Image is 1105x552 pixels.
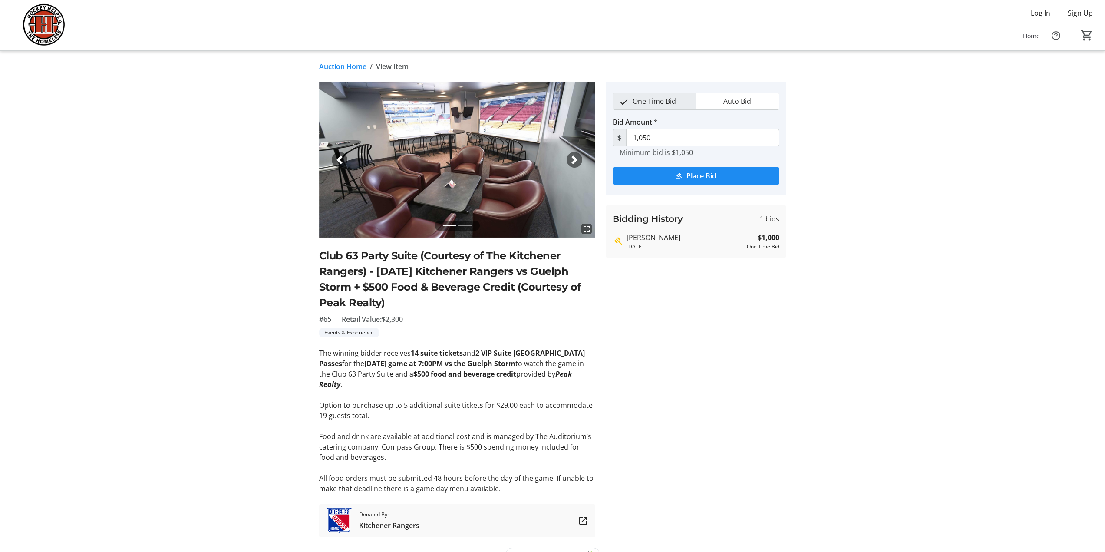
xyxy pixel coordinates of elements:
strong: $1,000 [758,232,779,243]
span: #65 [319,314,331,324]
span: One Time Bid [627,93,681,109]
button: Help [1047,27,1065,44]
button: Cart [1079,27,1095,43]
div: [DATE] [627,243,743,251]
span: $ [613,129,627,146]
p: Food and drink are available at additional cost and is managed by The Auditorium’s catering compa... [319,431,595,463]
span: Home [1023,31,1040,40]
mat-icon: fullscreen [581,224,592,234]
span: Donated By: [359,511,419,519]
span: Auto Bid [718,93,756,109]
button: Sign Up [1061,6,1100,20]
img: Hockey Helps the Homeless's Logo [5,3,82,47]
img: Kitchener Rangers [326,508,352,534]
span: Retail Value: $2,300 [342,314,403,324]
em: Peak Realty [319,369,572,389]
label: Bid Amount * [613,117,658,127]
h3: Bidding History [613,212,683,225]
span: Log In [1031,8,1050,18]
a: Kitchener RangersDonated By:Kitchener Rangers [319,504,595,537]
span: Kitchener Rangers [359,520,419,531]
a: Home [1016,28,1047,44]
div: [PERSON_NAME] [627,232,743,243]
img: Image [319,82,595,238]
p: All food orders must be submitted 48 hours before the day of the game. If unable to make that dea... [319,473,595,494]
p: Option to purchase up to 5 additional suite tickets for $29.00 each to accommodate 19 guests total. [319,400,595,421]
tr-label-badge: Events & Experience [319,328,379,337]
strong: $500 food and beverage credit [413,369,516,379]
span: View Item [376,61,409,72]
h2: Club 63 Party Suite (Courtesy of The Kitchener Rangers) - [DATE] Kitchener Rangers vs Guelph Stor... [319,248,595,311]
strong: 14 suite tickets [411,348,463,358]
div: One Time Bid [747,243,779,251]
span: Sign Up [1068,8,1093,18]
strong: [DATE] game at 7:00PM vs the Guelph Storm [364,359,515,368]
mat-icon: Highest bid [613,236,623,247]
span: Place Bid [686,171,716,181]
p: The winning bidder receives and for the to watch the game in the Club 63 Party Suite and a provid... [319,348,595,390]
a: Auction Home [319,61,366,72]
button: Log In [1024,6,1057,20]
tr-hint: Minimum bid is $1,050 [620,148,693,157]
strong: 2 VIP Suite [GEOGRAPHIC_DATA] Passes [319,348,585,368]
span: 1 bids [760,214,779,224]
button: Place Bid [613,167,779,185]
span: / [370,61,373,72]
